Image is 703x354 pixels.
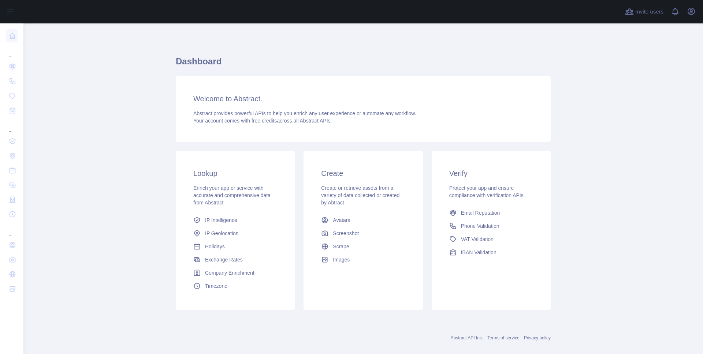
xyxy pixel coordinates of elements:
div: ... [6,222,18,237]
span: VAT Validation [461,236,494,243]
a: Abstract API Inc. [451,335,483,340]
span: IP Geolocation [205,230,239,237]
span: Avatars [333,216,350,224]
span: Exchange Rates [205,256,243,263]
a: IBAN Validation [446,246,536,259]
h1: Dashboard [176,56,551,73]
a: Exchange Rates [190,253,280,266]
span: Images [333,256,350,263]
span: Abstract provides powerful APIs to help you enrich any user experience or automate any workflow. [193,110,416,116]
span: IBAN Validation [461,249,496,256]
span: Enrich your app or service with accurate and comprehensive data from Abstract [193,185,271,206]
a: Terms of service [487,335,519,340]
button: Invite users [624,6,665,18]
a: Screenshot [318,227,408,240]
span: Screenshot [333,230,359,237]
h3: Lookup [193,168,277,178]
h3: Verify [449,168,533,178]
a: IP Geolocation [190,227,280,240]
span: Email Reputation [461,209,500,216]
span: Invite users [635,8,663,16]
span: free credits [252,118,277,124]
div: ... [6,44,18,59]
a: IP Intelligence [190,214,280,227]
a: VAT Validation [446,233,536,246]
a: Privacy policy [524,335,551,340]
span: Company Enrichment [205,269,254,276]
a: Images [318,253,408,266]
span: Holidays [205,243,225,250]
h3: Create [321,168,405,178]
a: Avatars [318,214,408,227]
span: IP Intelligence [205,216,237,224]
a: Company Enrichment [190,266,280,279]
a: Email Reputation [446,206,536,219]
h3: Welcome to Abstract. [193,94,533,104]
a: Phone Validation [446,219,536,233]
a: Holidays [190,240,280,253]
span: Your account comes with across all Abstract APIs. [193,118,332,124]
span: Protect your app and ensure compliance with verification APIs [449,185,524,198]
div: ... [6,118,18,133]
a: Timezone [190,279,280,293]
span: Phone Validation [461,222,499,230]
span: Timezone [205,282,227,290]
a: Scrape [318,240,408,253]
span: Create or retrieve assets from a variety of data collected or created by Abtract [321,185,399,206]
span: Scrape [333,243,349,250]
